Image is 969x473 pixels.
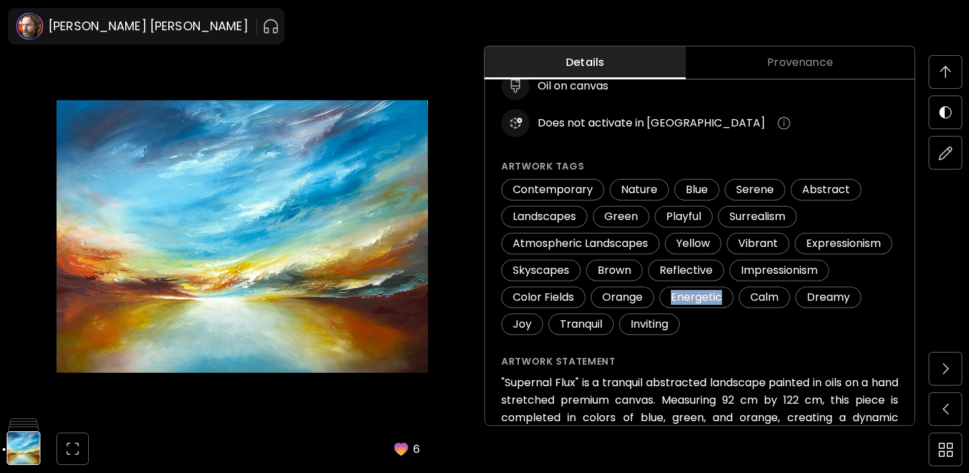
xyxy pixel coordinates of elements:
[392,439,410,458] img: favorites
[658,209,709,224] span: Playful
[730,236,786,251] span: Vibrant
[501,72,530,100] img: medium
[678,182,716,197] span: Blue
[694,54,906,71] span: Provenance
[733,263,826,278] span: Impressionism
[777,116,791,130] img: info-icon
[742,290,787,305] span: Calm
[794,182,858,197] span: Abstract
[622,317,676,332] span: Inviting
[596,209,646,224] span: Green
[505,209,584,224] span: Landscapes
[589,263,639,278] span: Brown
[613,182,666,197] span: Nature
[505,236,656,251] span: Atmospheric Landscapes
[594,290,651,305] span: Orange
[538,116,765,131] span: Does not activate in [GEOGRAPHIC_DATA]
[413,441,420,458] p: 6
[48,18,248,34] h6: [PERSON_NAME] [PERSON_NAME]
[651,263,721,278] span: Reflective
[505,182,601,197] span: Contemporary
[501,354,898,369] h6: Artwork Statement
[501,374,898,444] h6: "Supernal Flux" is a tranquil abstracted landscape painted in oils on a hand stretched premium ca...
[728,182,782,197] span: Serene
[552,317,610,332] span: Tranquil
[721,209,793,224] span: Surrealism
[262,15,279,37] button: pauseOutline IconGradient Icon
[668,236,718,251] span: Yellow
[501,109,530,137] img: icon
[381,431,428,466] button: favorites6
[663,290,730,305] span: Energetic
[493,54,678,71] span: Details
[798,236,889,251] span: Expressionism
[538,79,608,94] h6: Oil on canvas
[505,263,577,278] span: Skyscapes
[505,290,582,305] span: Color Fields
[505,317,540,332] span: Joy
[501,159,898,174] h6: Artwork tags
[799,290,858,305] span: Dreamy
